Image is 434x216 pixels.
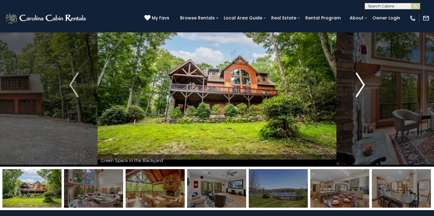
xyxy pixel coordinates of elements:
[177,13,218,23] a: Browse Rentals
[69,73,78,97] img: arrow
[249,169,308,208] img: 164921020
[98,154,336,167] div: Green Space in the Backyard
[221,13,265,23] a: Local Area Guide
[64,169,123,208] img: 164913138
[347,13,367,23] a: About
[372,169,431,208] img: 164913141
[268,13,299,23] a: Real Estate
[336,3,384,167] button: Next
[5,12,88,24] img: White-1-2.png
[423,15,429,22] img: mail-regular-white.png
[302,13,344,23] a: Rental Program
[409,15,416,22] img: phone-regular-white.png
[310,169,369,208] img: 164913139
[187,169,246,208] img: 164913162
[152,15,169,21] span: My Favs
[369,13,403,23] a: Owner Login
[144,15,171,22] a: My Favs
[126,169,185,208] img: 164913175
[356,73,365,97] img: arrow
[50,3,98,167] button: Previous
[2,169,62,208] img: 164913184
